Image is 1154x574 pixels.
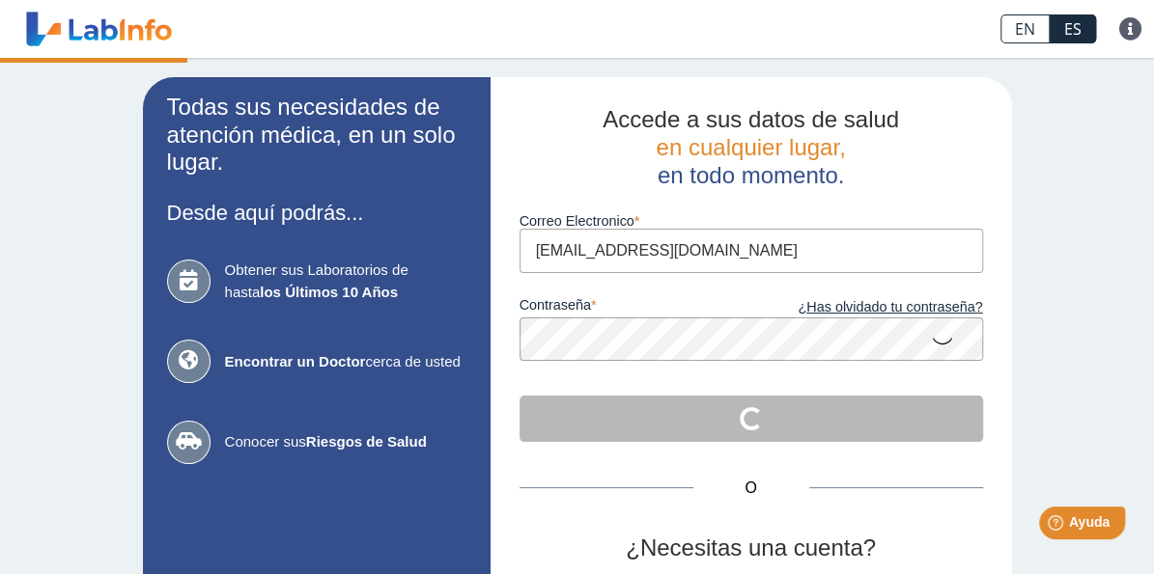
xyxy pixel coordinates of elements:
span: O [693,477,809,500]
span: en cualquier lugar, [656,134,845,160]
label: Correo Electronico [520,213,983,229]
b: los Últimos 10 Años [260,284,398,300]
a: ES [1050,14,1096,43]
b: Riesgos de Salud [306,433,427,450]
iframe: Help widget launcher [982,499,1133,553]
span: cerca de usted [225,351,466,373]
h3: Desde aquí podrás... [167,201,466,225]
label: contraseña [520,297,751,318]
a: ¿Has olvidado tu contraseña? [751,297,983,318]
a: EN [1000,14,1050,43]
span: en todo momento. [658,162,844,188]
h2: ¿Necesitas una cuenta? [520,534,983,562]
b: Encontrar un Doctor [225,353,366,369]
span: Accede a sus datos de salud [603,106,899,132]
span: Conocer sus [225,431,466,453]
h2: Todas sus necesidades de atención médica, en un solo lugar. [167,94,466,177]
span: Obtener sus Laboratorios de hasta [225,260,466,303]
